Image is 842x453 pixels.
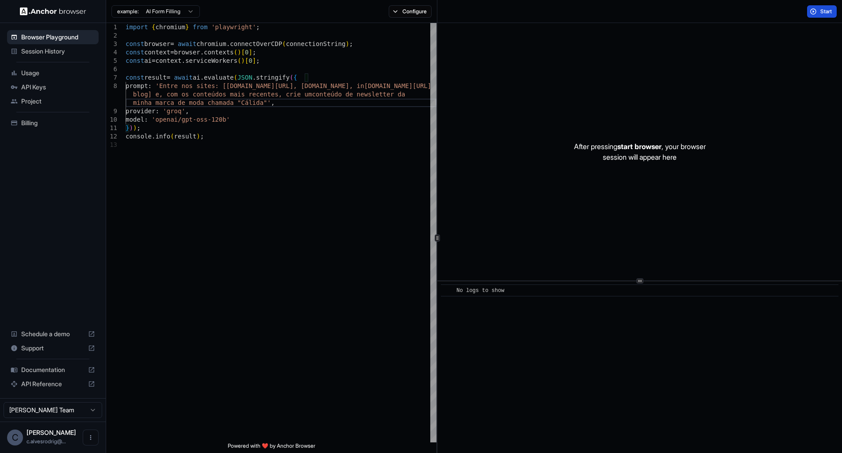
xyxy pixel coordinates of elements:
[234,49,237,56] span: (
[106,141,117,149] div: 13
[106,23,117,31] div: 1
[282,40,286,47] span: (
[27,429,76,436] span: Caio Rodrigues
[241,49,245,56] span: [
[21,83,95,92] span: API Keys
[234,74,237,81] span: (
[193,23,208,31] span: from
[193,74,200,81] span: ai
[174,74,193,81] span: await
[152,23,155,31] span: {
[126,49,144,56] span: const
[389,5,432,18] button: Configure
[820,8,833,15] span: Start
[226,40,230,47] span: .
[312,91,405,98] span: conteúdo de newsletter da
[106,48,117,57] div: 4
[245,49,249,56] span: 0
[253,57,256,64] span: ]
[181,57,185,64] span: .
[364,82,431,89] span: [DOMAIN_NAME][URL]
[152,57,155,64] span: =
[807,5,837,18] button: Start
[106,115,117,124] div: 10
[152,116,230,123] span: 'openai/gpt-oss-120b'
[7,66,99,80] div: Usage
[256,74,290,81] span: stringify
[7,116,99,130] div: Billing
[293,74,297,81] span: {
[106,132,117,141] div: 12
[126,116,144,123] span: model
[106,82,117,90] div: 8
[106,124,117,132] div: 11
[249,49,252,56] span: ]
[155,107,159,115] span: :
[456,288,504,294] span: No logs to show
[167,74,170,81] span: =
[137,124,140,131] span: ;
[7,44,99,58] div: Session History
[7,80,99,94] div: API Keys
[271,99,275,106] span: ,
[241,57,245,64] span: )
[253,74,256,81] span: .
[7,363,99,377] div: Documentation
[204,49,233,56] span: contexts
[144,74,167,81] span: result
[7,377,99,391] div: API Reference
[106,65,117,73] div: 6
[200,133,204,140] span: ;
[196,40,226,47] span: chromium
[144,116,148,123] span: :
[256,23,260,31] span: ;
[106,107,117,115] div: 9
[7,341,99,355] div: Support
[148,82,152,89] span: :
[211,23,256,31] span: 'playwright'
[155,133,170,140] span: info
[170,133,174,140] span: (
[144,40,170,47] span: browser
[7,94,99,108] div: Project
[200,49,204,56] span: .
[152,133,155,140] span: .
[290,74,293,81] span: (
[155,23,185,31] span: chromium
[245,57,249,64] span: [
[230,40,282,47] span: connectOverCDP
[204,74,233,81] span: evaluate
[349,40,353,47] span: ;
[345,40,349,47] span: )
[7,30,99,44] div: Browser Playground
[445,286,450,295] span: ​
[21,380,84,388] span: API Reference
[200,74,204,81] span: .
[144,57,152,64] span: ai
[83,430,99,445] button: Open menu
[126,133,152,140] span: console
[178,40,196,47] span: await
[155,57,181,64] span: context
[117,8,139,15] span: example:
[144,49,170,56] span: context
[21,47,95,56] span: Session History
[163,107,185,115] span: 'groq'
[106,73,117,82] div: 7
[133,99,271,106] span: minha marca de moda chamada "Cálida"'
[617,142,662,151] span: start browser
[196,133,200,140] span: )
[21,69,95,77] span: Usage
[185,57,237,64] span: serviceWorkers
[21,330,84,338] span: Schedule a demo
[106,57,117,65] div: 5
[237,74,253,81] span: JSON
[126,124,129,131] span: }
[133,124,137,131] span: )
[133,91,312,98] span: blog] e, com os conteúdos mais recentes, crie um
[126,74,144,81] span: const
[185,107,189,115] span: ,
[286,40,346,47] span: connectionString
[170,40,174,47] span: =
[155,82,364,89] span: 'Entre nos sites: [[DOMAIN_NAME][URL], [DOMAIN_NAME], in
